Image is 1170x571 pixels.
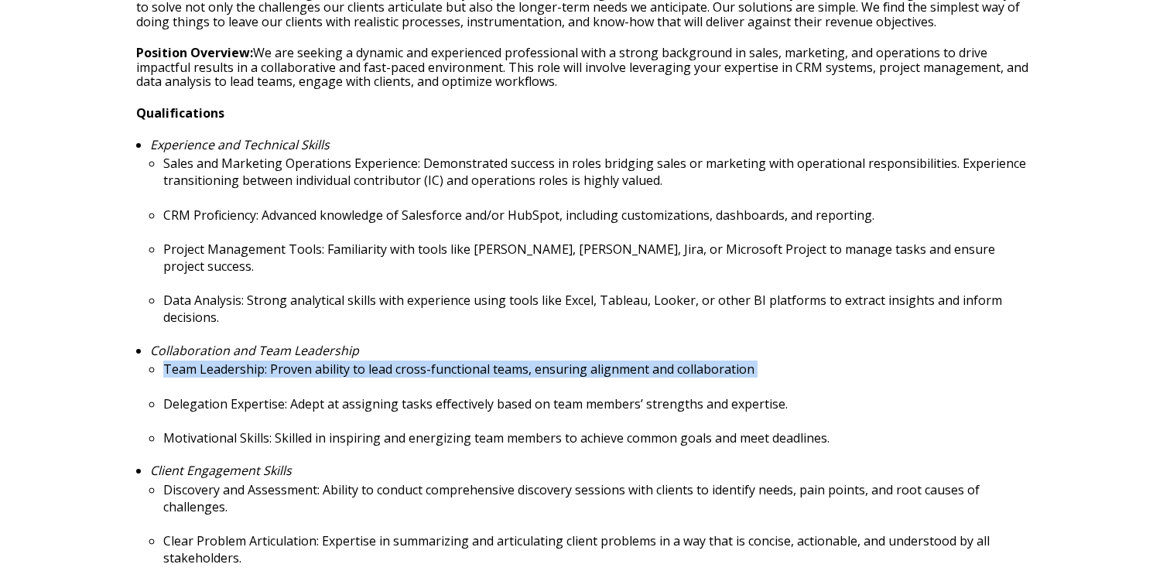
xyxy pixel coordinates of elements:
p: Clear Problem Articulation: Expertise in summarizing and articulating client problems in a way th... [163,532,1034,566]
p: CRM Proficiency: Advanced knowledge of Salesforce and/or HubSpot, including customizations, dashb... [163,207,1034,224]
p: Delegation Expertise: Adept at assigning tasks effectively based on team members’ strengths and e... [163,395,1034,412]
p: Motivational Skills: Skilled in inspiring and energizing team members to achieve common goals and... [163,429,1034,446]
p: We are seeking a dynamic and experienced professional with a strong background in sales, marketin... [136,46,1034,88]
p: Data Analysis: Strong analytical skills with experience using tools like Excel, Tableau, Looker, ... [163,292,1034,326]
p: Discovery and Assessment: Ability to conduct comprehensive discovery sessions with clients to ide... [163,481,1034,515]
em: Client Engagement Skills [150,462,292,479]
em: Collaboration and Team Leadership [150,342,359,359]
p: Project Management Tools: Familiarity with tools like [PERSON_NAME], [PERSON_NAME], Jira, or Micr... [163,241,1034,275]
strong: Qualifications [136,104,224,121]
p: Sales and Marketing Operations Experience: Demonstrated success in roles bridging sales or market... [163,155,1034,189]
em: Experience and Technical Skills [150,136,330,153]
strong: Position Overview: [136,44,253,61]
p: Team Leadership: Proven ability to lead cross-functional teams, ensuring alignment and collaboration [163,361,1034,378]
